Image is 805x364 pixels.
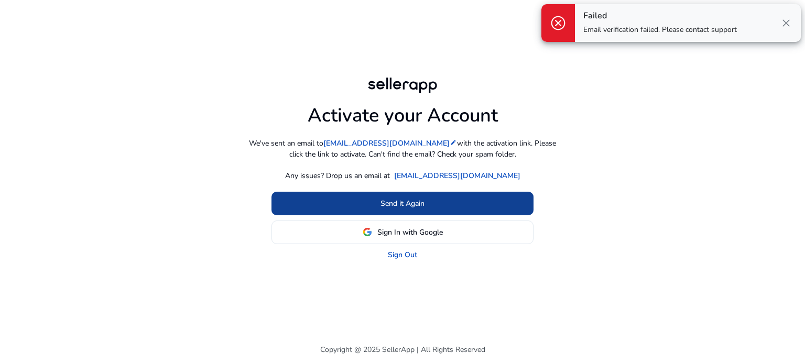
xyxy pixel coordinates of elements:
[388,249,417,260] a: Sign Out
[450,139,457,146] mat-icon: edit
[323,138,457,149] a: [EMAIL_ADDRESS][DOMAIN_NAME]
[363,227,372,237] img: google-logo.svg
[780,17,792,29] span: close
[394,170,520,181] a: [EMAIL_ADDRESS][DOMAIN_NAME]
[271,220,534,244] button: Sign In with Google
[583,11,737,21] h4: Failed
[285,170,390,181] p: Any issues? Drop us an email at
[271,192,534,215] button: Send it Again
[380,198,425,209] span: Send it Again
[583,25,737,35] p: Email verification failed. Please contact support
[377,227,443,238] span: Sign In with Google
[550,15,567,31] span: cancel
[308,96,498,127] h1: Activate your Account
[245,138,560,160] p: We've sent an email to with the activation link. Please click the link to activate. Can't find th...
